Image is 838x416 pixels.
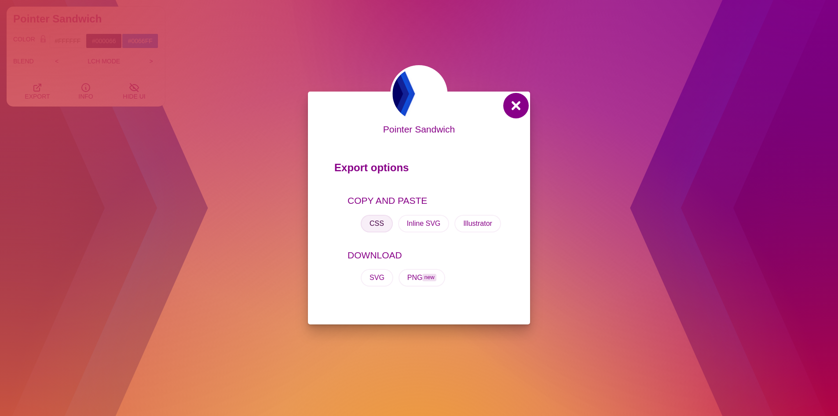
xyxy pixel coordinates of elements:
[399,269,445,287] button: PNGnew
[348,194,504,208] p: COPY AND PASTE
[398,215,449,232] button: Inline SVG
[361,215,393,232] button: CSS
[348,248,504,262] p: DOWNLOAD
[422,274,436,281] span: new
[361,269,393,287] button: SVG
[383,122,455,136] p: Pointer Sandwich
[454,215,501,232] button: Illustrator
[334,158,504,182] p: Export options
[391,65,448,122] img: overlapped blue triangles point to center from left edge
